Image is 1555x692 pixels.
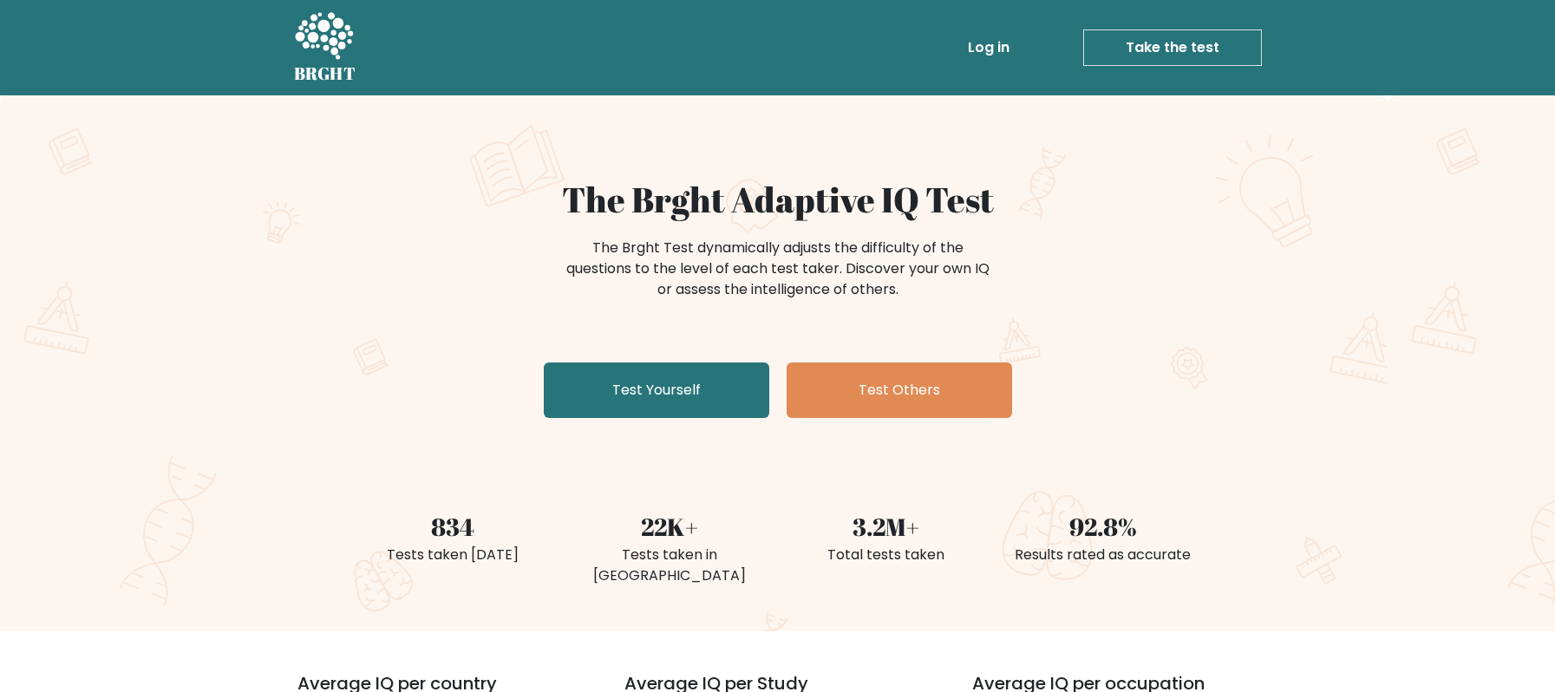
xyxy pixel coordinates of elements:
[572,508,768,545] div: 22K+
[561,238,995,300] div: The Brght Test dynamically adjusts the difficulty of the questions to the level of each test take...
[355,508,551,545] div: 834
[787,362,1012,418] a: Test Others
[294,7,356,88] a: BRGHT
[294,63,356,84] h5: BRGHT
[1005,545,1201,565] div: Results rated as accurate
[355,545,551,565] div: Tests taken [DATE]
[788,545,984,565] div: Total tests taken
[1005,508,1201,545] div: 92.8%
[961,30,1016,65] a: Log in
[1083,29,1262,66] a: Take the test
[355,179,1201,220] h1: The Brght Adaptive IQ Test
[572,545,768,586] div: Tests taken in [GEOGRAPHIC_DATA]
[788,508,984,545] div: 3.2M+
[544,362,769,418] a: Test Yourself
